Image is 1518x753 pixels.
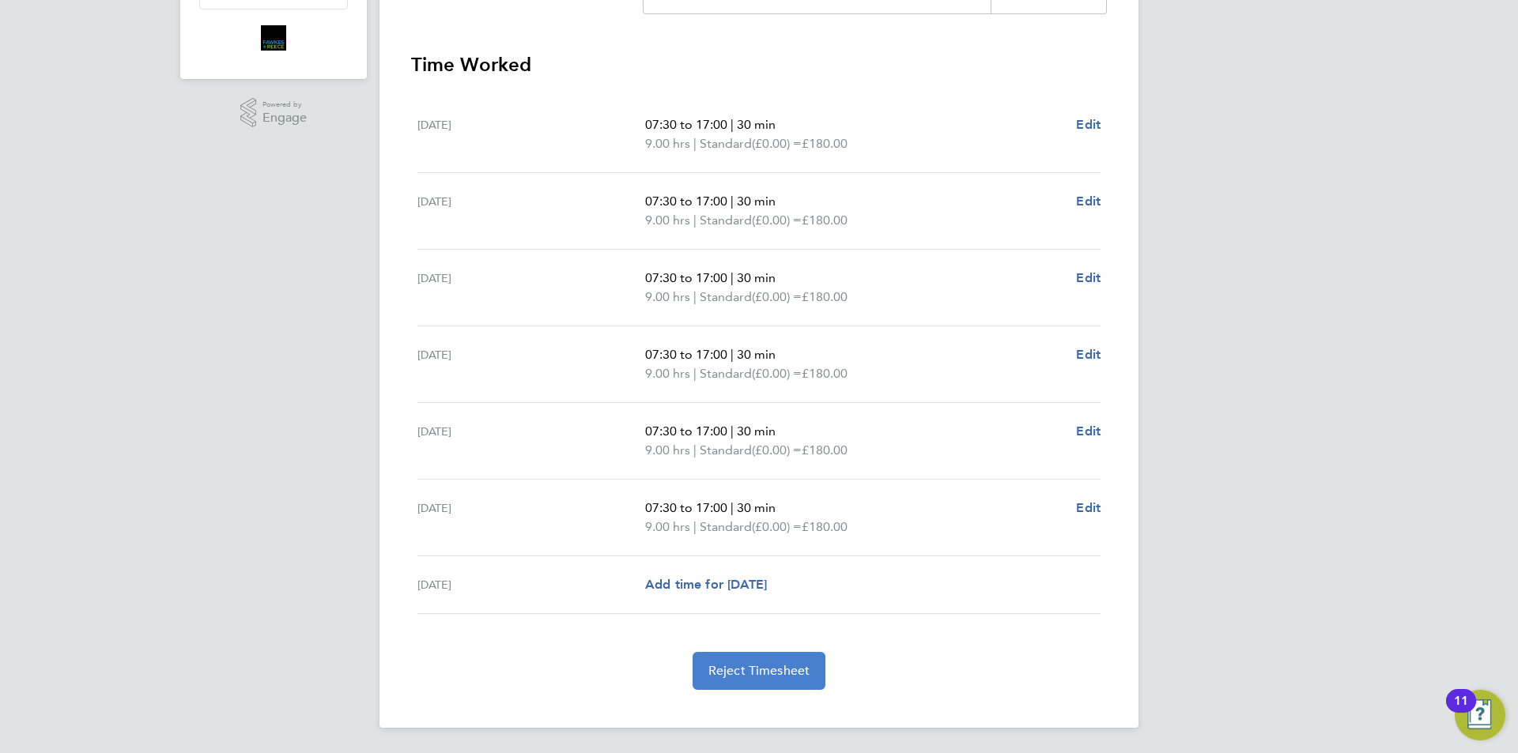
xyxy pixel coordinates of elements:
[1076,424,1101,439] span: Edit
[417,269,645,307] div: [DATE]
[262,111,307,125] span: Engage
[262,98,307,111] span: Powered by
[731,424,734,439] span: |
[752,442,802,457] span: (£0.00) =
[737,117,776,132] span: 30 min
[1455,690,1505,740] button: Open Resource Center, 11 new notifications
[645,577,767,592] span: Add time for [DATE]
[737,424,776,439] span: 30 min
[802,136,848,151] span: £180.00
[1076,500,1101,515] span: Edit
[693,213,697,228] span: |
[700,211,752,230] span: Standard
[199,25,348,51] a: Go to home page
[1454,701,1468,721] div: 11
[693,652,826,690] button: Reject Timesheet
[645,194,727,209] span: 07:30 to 17:00
[737,194,776,209] span: 30 min
[731,117,734,132] span: |
[700,288,752,307] span: Standard
[752,289,802,304] span: (£0.00) =
[417,115,645,153] div: [DATE]
[802,519,848,534] span: £180.00
[752,519,802,534] span: (£0.00) =
[700,364,752,383] span: Standard
[645,289,690,304] span: 9.00 hrs
[708,663,810,679] span: Reject Timesheet
[1076,269,1101,288] a: Edit
[802,213,848,228] span: £180.00
[1076,192,1101,211] a: Edit
[802,442,848,457] span: £180.00
[693,136,697,151] span: |
[645,575,767,594] a: Add time for [DATE]
[731,194,734,209] span: |
[752,213,802,228] span: (£0.00) =
[1076,117,1101,132] span: Edit
[645,347,727,362] span: 07:30 to 17:00
[417,192,645,230] div: [DATE]
[693,519,697,534] span: |
[645,519,690,534] span: 9.00 hrs
[731,500,734,515] span: |
[1076,347,1101,362] span: Edit
[645,213,690,228] span: 9.00 hrs
[802,289,848,304] span: £180.00
[752,366,802,381] span: (£0.00) =
[737,347,776,362] span: 30 min
[737,500,776,515] span: 30 min
[645,424,727,439] span: 07:30 to 17:00
[1076,270,1101,285] span: Edit
[417,499,645,537] div: [DATE]
[693,442,697,457] span: |
[240,98,308,128] a: Powered byEngage
[645,366,690,381] span: 9.00 hrs
[1076,345,1101,364] a: Edit
[731,270,734,285] span: |
[700,518,752,537] span: Standard
[417,345,645,383] div: [DATE]
[1076,194,1101,209] span: Edit
[700,134,752,153] span: Standard
[1076,499,1101,518] a: Edit
[731,347,734,362] span: |
[417,575,645,594] div: [DATE]
[645,500,727,515] span: 07:30 to 17:00
[700,441,752,460] span: Standard
[752,136,802,151] span: (£0.00) =
[737,270,776,285] span: 30 min
[261,25,286,51] img: bromak-logo-retina.png
[1076,115,1101,134] a: Edit
[693,289,697,304] span: |
[1076,422,1101,441] a: Edit
[645,136,690,151] span: 9.00 hrs
[645,270,727,285] span: 07:30 to 17:00
[417,422,645,460] div: [DATE]
[411,52,1107,77] h3: Time Worked
[693,366,697,381] span: |
[645,117,727,132] span: 07:30 to 17:00
[645,442,690,457] span: 9.00 hrs
[802,366,848,381] span: £180.00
